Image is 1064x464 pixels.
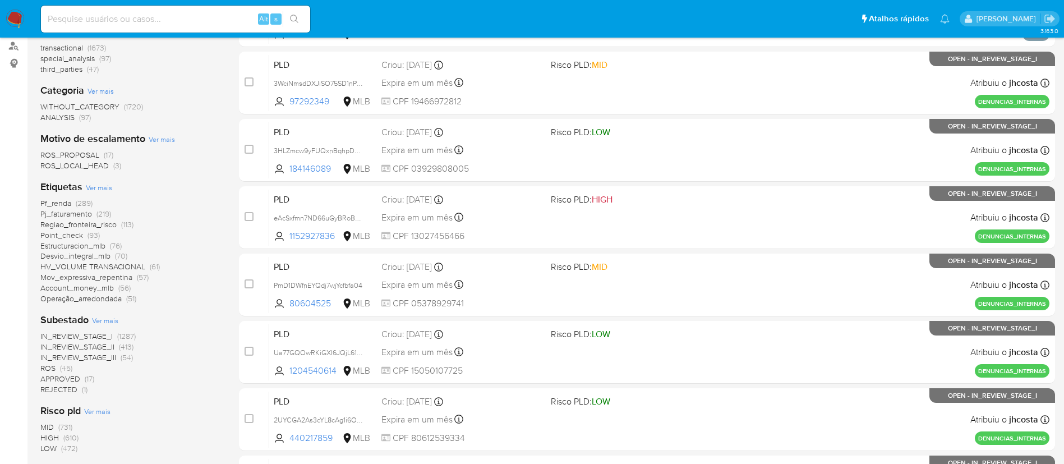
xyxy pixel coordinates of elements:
span: Atalhos rápidos [869,13,929,25]
p: adriano.brito@mercadolivre.com [977,13,1040,24]
a: Sair [1044,13,1056,25]
a: Notificações [940,14,950,24]
span: s [274,13,278,24]
span: Alt [259,13,268,24]
button: search-icon [283,11,306,27]
input: Pesquise usuários ou casos... [41,12,310,26]
span: 3.163.0 [1040,26,1058,35]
